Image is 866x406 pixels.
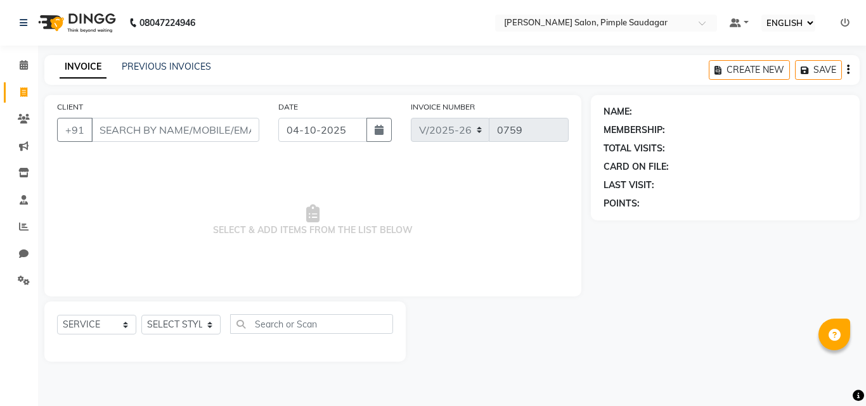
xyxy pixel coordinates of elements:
[604,105,632,118] div: NAME:
[57,101,83,113] label: CLIENT
[230,314,393,334] input: Search or Scan
[411,101,475,113] label: INVOICE NUMBER
[32,5,119,41] img: logo
[604,124,665,137] div: MEMBERSHIP:
[604,142,665,155] div: TOTAL VISITS:
[122,61,211,72] a: PREVIOUS INVOICES
[139,5,195,41] b: 08047224946
[604,160,669,174] div: CARD ON FILE:
[604,179,654,192] div: LAST VISIT:
[709,60,790,80] button: CREATE NEW
[57,157,569,284] span: SELECT & ADD ITEMS FROM THE LIST BELOW
[278,101,298,113] label: DATE
[60,56,107,79] a: INVOICE
[57,118,93,142] button: +91
[604,197,640,210] div: POINTS:
[795,60,842,80] button: SAVE
[91,118,259,142] input: SEARCH BY NAME/MOBILE/EMAIL/CODE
